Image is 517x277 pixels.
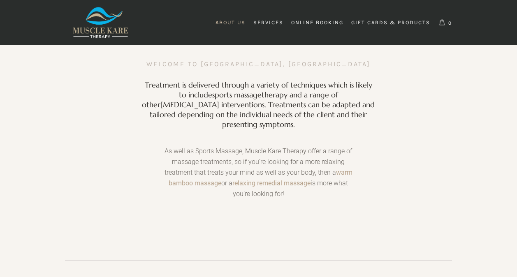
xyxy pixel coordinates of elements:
[146,58,371,70] h4: Welcome to [GEOGRAPHIC_DATA], [GEOGRAPHIC_DATA]
[348,14,434,31] a: Gift Cards & Products
[212,90,262,99] a: sports massage
[160,100,264,109] a: [MEDICAL_DATA] interventions
[216,19,246,25] span: About Us
[162,146,355,208] p: As well as Sports Massage, Muscle Kare Therapy offer a range of massage treatments, so if you’re ...
[253,19,283,25] span: Services
[287,14,347,31] a: Online Booking
[141,80,376,129] h3: Treatment is delivered through a variety of techniques which is likely to include therapy and a r...
[351,19,430,25] span: Gift Cards & Products
[212,14,249,31] a: About Us
[250,14,287,31] a: Services
[232,179,311,187] a: relaxing remedial massage
[291,19,343,25] span: Online Booking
